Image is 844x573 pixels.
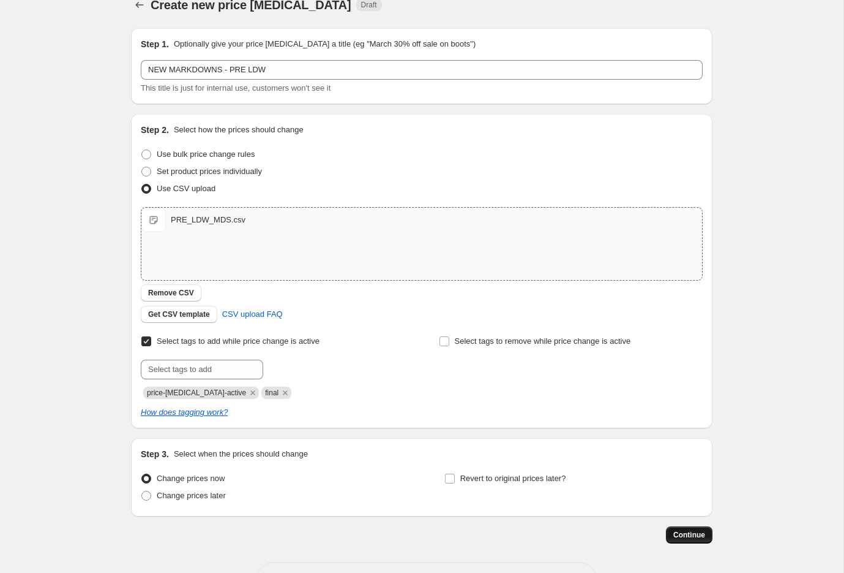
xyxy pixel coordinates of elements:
[157,184,215,193] span: Use CSV upload
[215,305,290,324] a: CSV upload FAQ
[141,124,169,136] h2: Step 2.
[222,308,283,321] span: CSV upload FAQ
[157,474,225,483] span: Change prices now
[141,83,331,93] span: This title is just for internal use, customers won't see it
[673,530,705,540] span: Continue
[265,389,278,397] span: final
[141,306,217,323] button: Get CSV template
[157,167,262,176] span: Set product prices individually
[460,474,566,483] span: Revert to original prices later?
[174,38,476,50] p: Optionally give your price [MEDICAL_DATA] a title (eg "March 30% off sale on boots")
[157,491,226,500] span: Change prices later
[141,60,703,80] input: 30% off holiday sale
[280,387,291,398] button: Remove final
[171,214,245,226] div: PRE_LDW_MDS.csv
[141,360,263,379] input: Select tags to add
[148,309,210,319] span: Get CSV template
[157,150,255,159] span: Use bulk price change rules
[666,526,712,544] button: Continue
[141,408,228,417] a: How does tagging work?
[247,387,258,398] button: Remove price-change-job-active
[141,448,169,460] h2: Step 3.
[455,336,631,346] span: Select tags to remove while price change is active
[157,336,319,346] span: Select tags to add while price change is active
[141,38,169,50] h2: Step 1.
[174,124,304,136] p: Select how the prices should change
[174,448,308,460] p: Select when the prices should change
[147,389,246,397] span: price-change-job-active
[141,284,201,302] button: Remove CSV
[148,288,194,298] span: Remove CSV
